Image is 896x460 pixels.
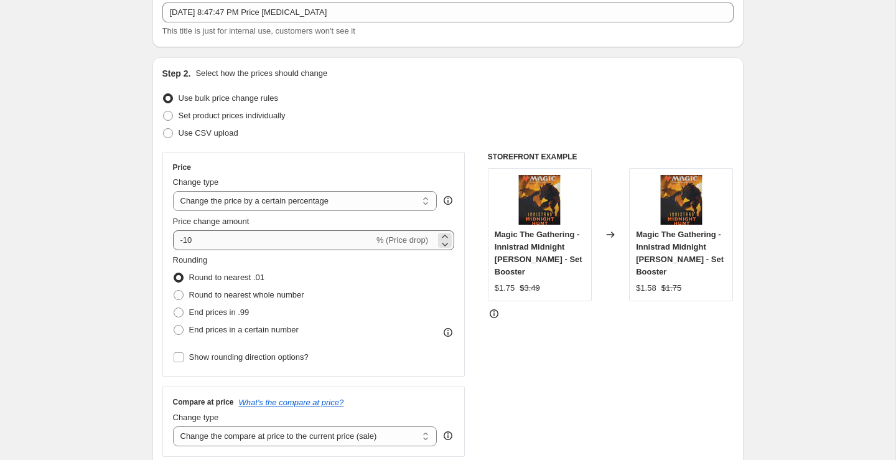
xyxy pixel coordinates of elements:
div: help [442,429,454,442]
div: $1.58 [636,282,656,294]
span: Set product prices individually [179,111,286,120]
img: magic-the-gathering-innistrad-midnight-hunt-set-booster-488886_80x.jpg [515,175,564,225]
span: Price change amount [173,217,250,226]
span: End prices in a certain number [189,325,299,334]
span: End prices in .99 [189,307,250,317]
button: What's the compare at price? [239,398,344,407]
span: Rounding [173,255,208,265]
img: magic-the-gathering-innistrad-midnight-hunt-set-booster-488886_80x.jpg [656,175,706,225]
p: Select how the prices should change [195,67,327,80]
span: % (Price drop) [376,235,428,245]
strike: $3.49 [520,282,540,294]
h3: Compare at price [173,397,234,407]
span: Magic The Gathering - Innistrad Midnight [PERSON_NAME] - Set Booster [495,230,582,276]
span: Use CSV upload [179,128,238,138]
span: Round to nearest whole number [189,290,304,299]
span: This title is just for internal use, customers won't see it [162,26,355,35]
h3: Price [173,162,191,172]
div: $1.75 [495,282,515,294]
input: 30% off holiday sale [162,2,734,22]
strike: $1.75 [661,282,682,294]
span: Use bulk price change rules [179,93,278,103]
h2: Step 2. [162,67,191,80]
span: Round to nearest .01 [189,273,264,282]
span: Change type [173,413,219,422]
h6: STOREFRONT EXAMPLE [488,152,734,162]
div: help [442,194,454,207]
span: Magic The Gathering - Innistrad Midnight [PERSON_NAME] - Set Booster [636,230,724,276]
span: Show rounding direction options? [189,352,309,362]
input: -15 [173,230,374,250]
span: Change type [173,177,219,187]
